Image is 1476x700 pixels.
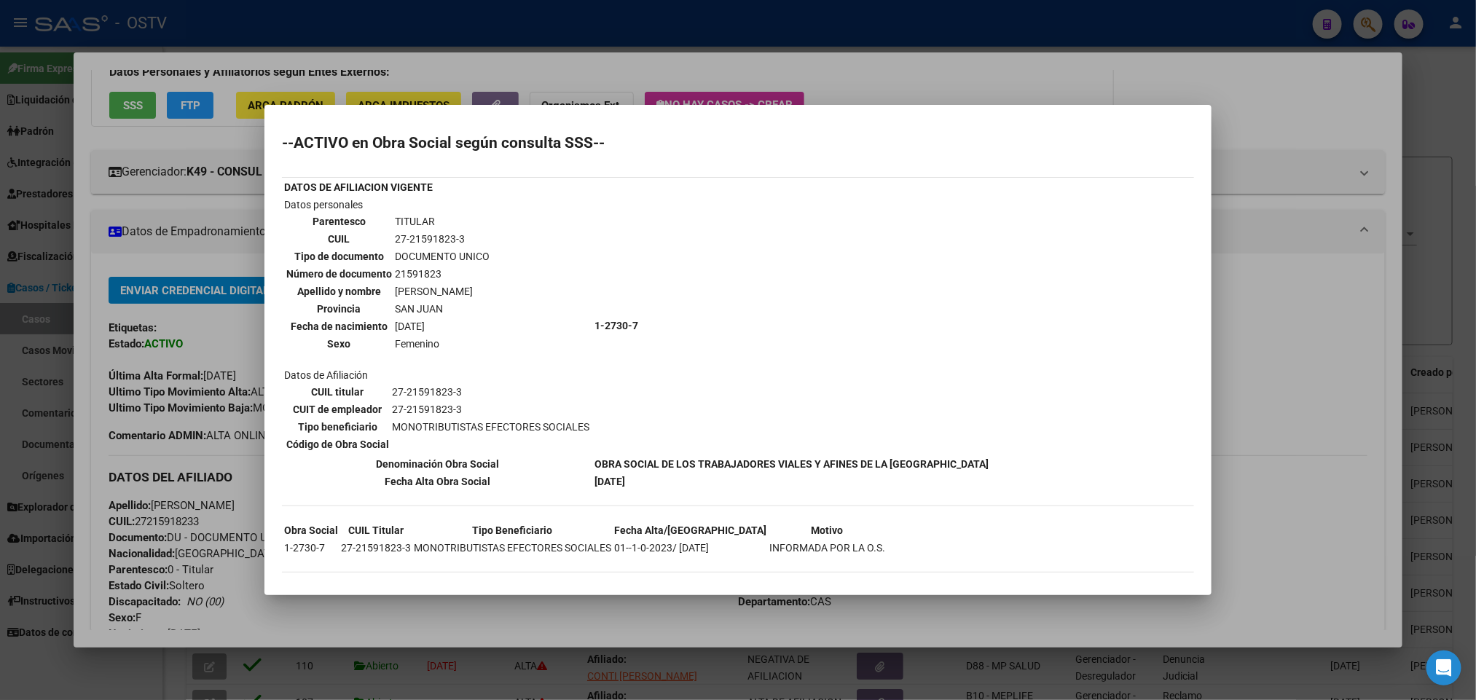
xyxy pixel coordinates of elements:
[286,231,393,247] th: CUIL
[286,436,390,452] th: Código de Obra Social
[394,248,490,264] td: DOCUMENTO UNICO
[283,473,592,489] th: Fecha Alta Obra Social
[391,401,590,417] td: 27-21591823-3
[413,522,612,538] th: Tipo Beneficiario
[286,384,390,400] th: CUIL titular
[391,384,590,400] td: 27-21591823-3
[769,522,886,538] th: Motivo
[286,283,393,299] th: Apellido y nombre
[286,213,393,229] th: Parentesco
[394,213,490,229] td: TITULAR
[286,419,390,435] th: Tipo beneficiario
[286,401,390,417] th: CUIT de empleador
[286,248,393,264] th: Tipo de documento
[394,266,490,282] td: 21591823
[286,266,393,282] th: Número de documento
[286,336,393,352] th: Sexo
[769,540,886,556] td: INFORMADA POR LA O.S.
[594,320,638,331] b: 1-2730-7
[413,540,612,556] td: MONOTRIBUTISTAS EFECTORES SOCIALES
[594,458,989,470] b: OBRA SOCIAL DE LOS TRABAJADORES VIALES Y AFINES DE LA [GEOGRAPHIC_DATA]
[286,318,393,334] th: Fecha de nacimiento
[283,197,592,455] td: Datos personales Datos de Afiliación
[283,540,339,556] td: 1-2730-7
[283,522,339,538] th: Obra Social
[394,231,490,247] td: 27-21591823-3
[391,419,590,435] td: MONOTRIBUTISTAS EFECTORES SOCIALES
[394,301,490,317] td: SAN JUAN
[394,283,490,299] td: [PERSON_NAME]
[284,181,433,193] b: DATOS DE AFILIACION VIGENTE
[394,318,490,334] td: [DATE]
[594,476,625,487] b: [DATE]
[613,522,767,538] th: Fecha Alta/[GEOGRAPHIC_DATA]
[613,540,767,556] td: 01--1-0-2023/ [DATE]
[282,135,1194,150] h2: --ACTIVO en Obra Social según consulta SSS--
[286,301,393,317] th: Provincia
[1426,650,1461,685] div: Open Intercom Messenger
[340,540,412,556] td: 27-21591823-3
[283,456,592,472] th: Denominación Obra Social
[340,522,412,538] th: CUIL Titular
[394,336,490,352] td: Femenino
